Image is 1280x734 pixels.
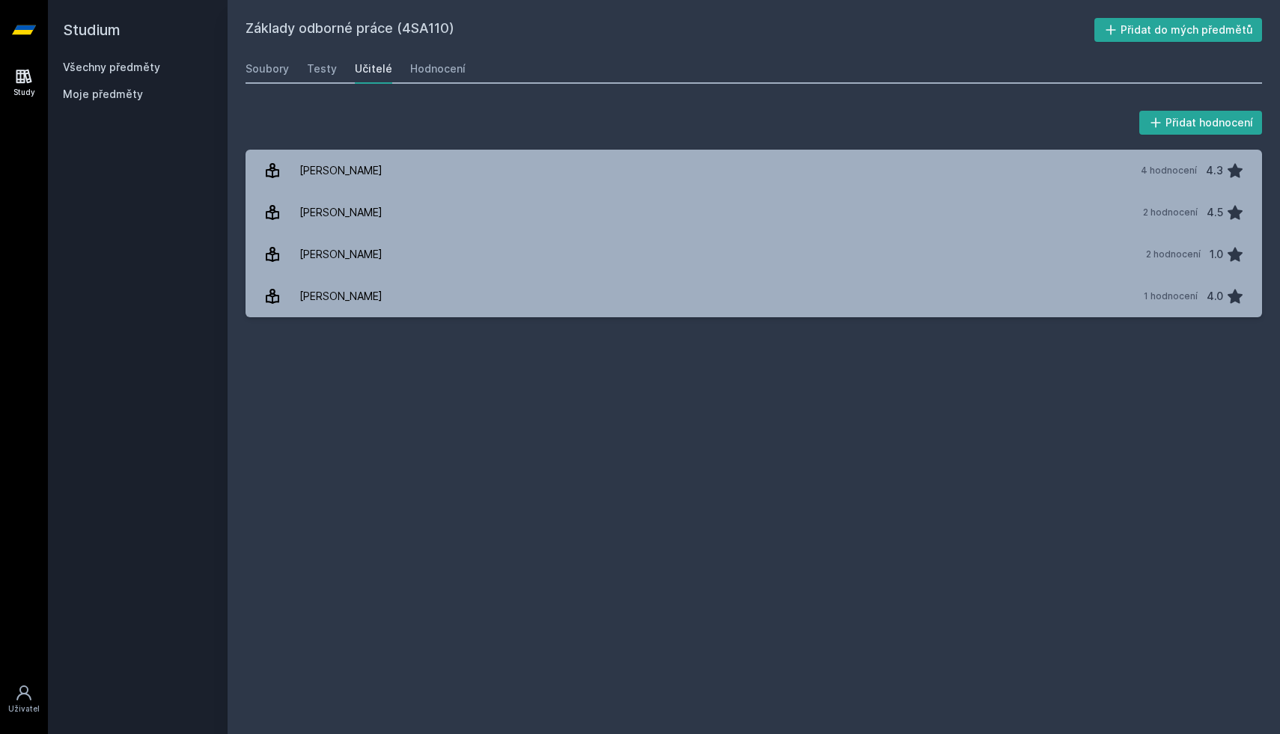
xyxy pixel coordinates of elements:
button: Přidat hodnocení [1139,111,1263,135]
a: [PERSON_NAME] 1 hodnocení 4.0 [246,275,1262,317]
div: [PERSON_NAME] [299,156,383,186]
a: Učitelé [355,54,392,84]
div: 4 hodnocení [1141,165,1197,177]
a: [PERSON_NAME] 4 hodnocení 4.3 [246,150,1262,192]
div: 4.3 [1206,156,1223,186]
a: Testy [307,54,337,84]
a: [PERSON_NAME] 2 hodnocení 1.0 [246,233,1262,275]
div: [PERSON_NAME] [299,239,383,269]
button: Přidat do mých předmětů [1094,18,1263,42]
div: Uživatel [8,703,40,715]
div: 1.0 [1210,239,1223,269]
a: Uživatel [3,676,45,722]
div: 4.5 [1207,198,1223,227]
div: 2 hodnocení [1143,207,1198,218]
div: Study [13,87,35,98]
div: Hodnocení [410,61,466,76]
a: Study [3,60,45,105]
div: Testy [307,61,337,76]
a: Hodnocení [410,54,466,84]
div: [PERSON_NAME] [299,281,383,311]
span: Moje předměty [63,87,143,102]
div: Soubory [246,61,289,76]
div: 2 hodnocení [1146,248,1201,260]
div: [PERSON_NAME] [299,198,383,227]
div: 1 hodnocení [1144,290,1198,302]
div: Učitelé [355,61,392,76]
div: 4.0 [1207,281,1223,311]
a: Všechny předměty [63,61,160,73]
a: Soubory [246,54,289,84]
a: [PERSON_NAME] 2 hodnocení 4.5 [246,192,1262,233]
h2: Základy odborné práce (4SA110) [246,18,1094,42]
